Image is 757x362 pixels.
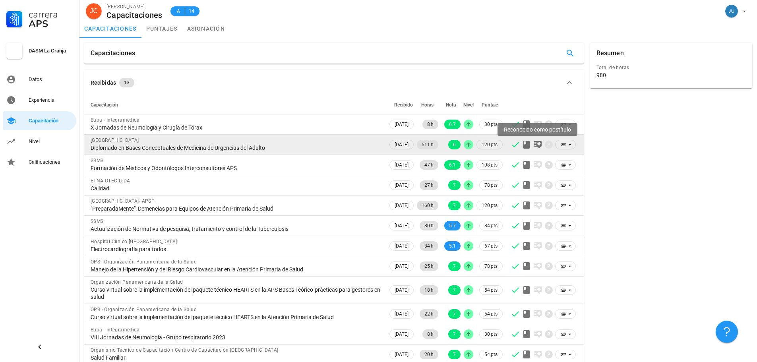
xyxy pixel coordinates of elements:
span: 7 [453,261,456,271]
div: Diplomado en Bases Conceptuales de Medicina de Urgencias del Adulto [91,144,381,151]
span: 34 h [424,241,434,251]
div: avatar [86,3,102,19]
div: Electrocardiografía para todos [91,246,381,253]
span: 7 [453,285,456,295]
th: Capacitación [84,95,388,114]
span: 27 h [424,180,434,190]
div: Manejo de la Hipertensión y del Riesgo Cardiovascular en la Atención Primaria de Salud [91,266,381,273]
span: [DATE] [395,221,409,230]
div: Carrera [29,10,73,19]
a: Calificaciones [3,153,76,172]
span: [DATE] [395,201,409,210]
th: Recibido [388,95,415,114]
span: 108 pts [482,161,498,169]
span: [GEOGRAPHIC_DATA] [91,137,139,143]
span: 7 [453,201,456,210]
div: Recibidas [91,78,116,87]
span: 54 pts [484,310,498,318]
div: Curso virtual sobre la implementación del paquete técnico HEARTS en la Atención Primaria de Salud [91,314,381,321]
span: 5.7 [449,221,456,230]
a: asignación [182,19,230,38]
th: Nivel [462,95,475,114]
a: puntajes [141,19,182,38]
th: Horas [415,95,440,114]
div: Calidad [91,185,381,192]
span: 14 [188,7,195,15]
span: Bupa - Integramedica [91,117,139,123]
span: 80 h [424,221,434,230]
a: Datos [3,70,76,89]
span: 8 h [427,120,434,129]
div: Nivel [29,138,73,145]
span: [DATE] [395,310,409,318]
span: 7 [453,350,456,359]
span: Bupa - Integramedica [91,327,139,333]
span: 160 h [422,201,434,210]
span: SSMS [91,219,104,224]
a: capacitaciones [79,19,141,38]
span: 22 h [424,309,434,319]
div: X Jornadas de Neumología y Cirugía de Tórax [91,124,381,131]
span: [DATE] [395,350,409,359]
span: 7 [453,329,456,339]
span: [DATE] [395,120,409,129]
span: 511 h [422,140,434,149]
div: Curso virtual sobre la implementación del paquete técnico HEARTS en la APS Bases Teórico-práctica... [91,286,381,300]
span: 120 pts [482,141,498,149]
a: Experiencia [3,91,76,110]
span: Organización Panamericana de la Salud [91,279,183,285]
span: [DATE] [395,140,409,149]
span: OPS - Organización Panamericana de la Salud [91,307,197,312]
span: [DATE] [395,161,409,169]
span: 8 h [427,329,434,339]
span: 13 [124,78,130,87]
span: 47 h [424,160,434,170]
button: Recibidas 13 [84,70,584,95]
span: 84 pts [484,222,498,230]
span: [DATE] [395,181,409,190]
span: 67 pts [484,242,498,250]
div: "PreparadaMente": Demencias para Equipos de Atención Primaria de Salud [91,205,381,212]
span: 5.1 [449,241,456,251]
span: 25 h [424,261,434,271]
div: avatar [725,5,738,17]
span: 78 pts [484,262,498,270]
span: 54 pts [484,350,498,358]
span: JC [90,3,98,19]
div: Datos [29,76,73,83]
span: 120 pts [482,201,498,209]
div: Calificaciones [29,159,73,165]
div: Resumen [596,43,624,64]
span: 30 pts [484,330,498,338]
span: ETNA OTEC LTDA [91,178,130,184]
span: 6.1 [449,160,456,170]
div: Capacitaciones [91,43,135,64]
span: [DATE] [395,286,409,294]
a: Nivel [3,132,76,151]
div: Salud Familiar [91,354,381,361]
span: Recibido [394,102,413,108]
div: Capacitaciones [106,11,163,19]
div: Total de horas [596,64,746,72]
span: [DATE] [395,262,409,271]
span: [DATE] [395,242,409,250]
th: Nota [440,95,462,114]
div: 980 [596,72,606,79]
div: Actualización de Normativa de pesquisa, tratamiento y control de la Tuberculosis [91,225,381,232]
a: Capacitación [3,111,76,130]
span: Hospital Clínico [GEOGRAPHIC_DATA] [91,239,177,244]
span: [DATE] [395,330,409,339]
span: 18 h [424,285,434,295]
span: 78 pts [484,181,498,189]
span: Horas [421,102,434,108]
span: 7 [453,180,456,190]
span: 54 pts [484,286,498,294]
span: Nota [446,102,456,108]
div: Experiencia [29,97,73,103]
span: Capacitación [91,102,118,108]
span: 6.7 [449,120,456,129]
div: Capacitación [29,118,73,124]
span: 20 h [424,350,434,359]
span: 7 [453,309,456,319]
span: OPS - Organización Panamericana de la Salud [91,259,197,265]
